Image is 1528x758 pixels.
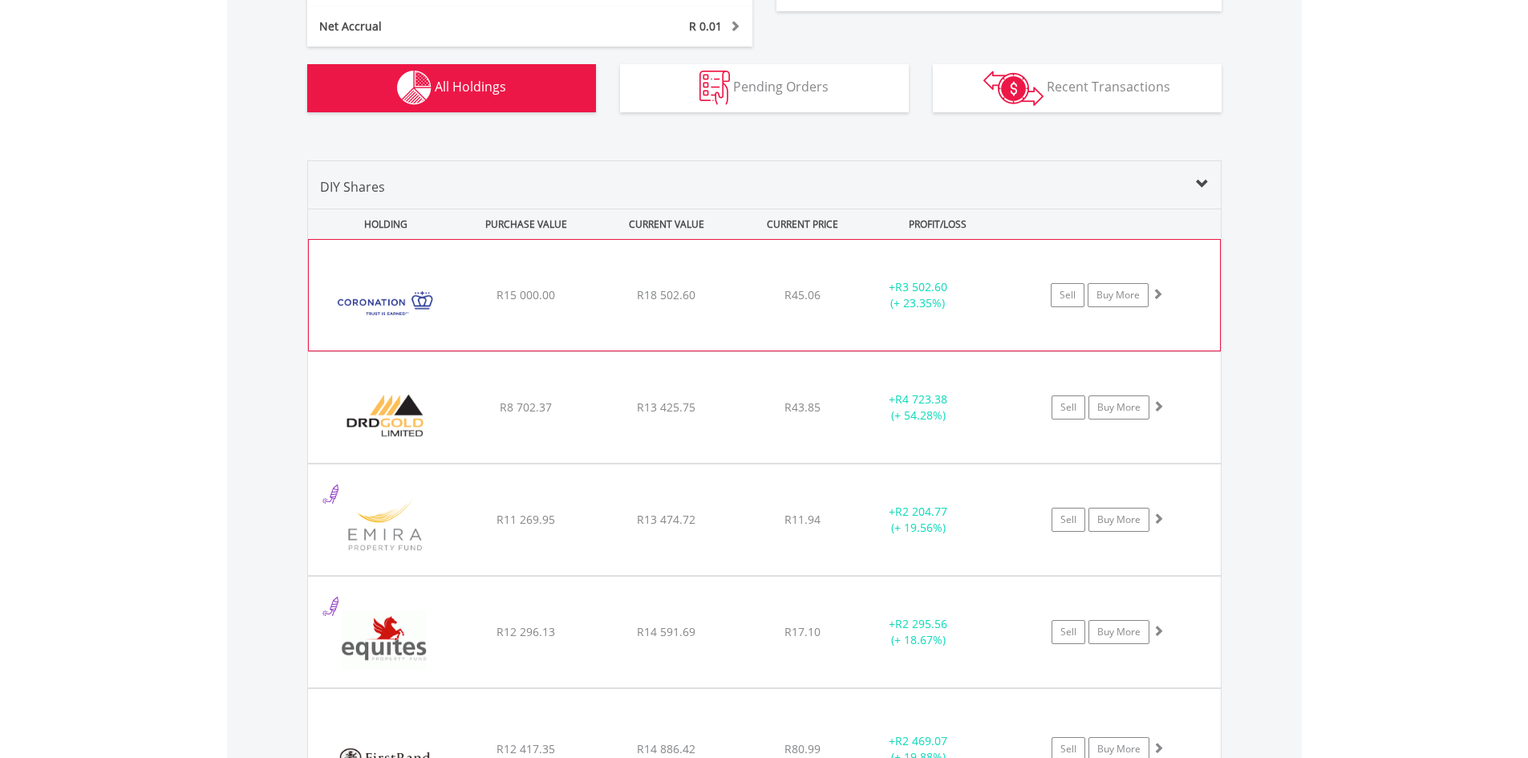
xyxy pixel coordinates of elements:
span: R14 591.69 [637,624,695,639]
button: All Holdings [307,64,596,112]
span: R11.94 [784,512,821,527]
img: transactions-zar-wht.png [983,71,1044,106]
img: EQU.ZA.DRD.png [316,372,454,459]
span: R4 723.38 [895,391,947,407]
span: DIY Shares [320,178,385,196]
span: R43.85 [784,399,821,415]
div: PROFIT/LOSS [869,209,1007,239]
span: R80.99 [784,741,821,756]
span: R13 425.75 [637,399,695,415]
span: All Holdings [435,78,506,95]
img: EQU.ZA.EQU.png [316,597,454,683]
a: Buy More [1088,395,1149,420]
div: Net Accrual [307,18,567,34]
span: Recent Transactions [1047,78,1170,95]
span: R2 204.77 [895,504,947,519]
span: R12 296.13 [496,624,555,639]
div: + (+ 54.28%) [858,391,979,424]
span: R2 469.07 [895,733,947,748]
span: R8 702.37 [500,399,552,415]
span: R2 295.56 [895,616,947,631]
button: Recent Transactions [933,64,1222,112]
img: pending_instructions-wht.png [699,71,730,105]
div: + (+ 18.67%) [858,616,979,648]
span: R17.10 [784,624,821,639]
span: R13 474.72 [637,512,695,527]
span: R14 886.42 [637,741,695,756]
div: CURRENT VALUE [598,209,736,239]
span: R45.06 [784,287,821,302]
a: Sell [1051,283,1084,307]
span: Pending Orders [733,78,829,95]
a: Sell [1052,508,1085,532]
a: Buy More [1088,620,1149,644]
div: HOLDING [309,209,455,239]
img: EQU.ZA.EMI.png [316,484,454,571]
a: Sell [1052,395,1085,420]
div: PURCHASE VALUE [458,209,595,239]
a: Sell [1052,620,1085,644]
img: holdings-wht.png [397,71,432,105]
img: EQU.ZA.CML.png [317,260,455,347]
span: R11 269.95 [496,512,555,527]
div: CURRENT PRICE [738,209,865,239]
div: + (+ 19.56%) [858,504,979,536]
span: R 0.01 [689,18,722,34]
a: Buy More [1088,508,1149,532]
a: Buy More [1088,283,1149,307]
button: Pending Orders [620,64,909,112]
div: + (+ 23.35%) [857,279,978,311]
span: R3 502.60 [895,279,947,294]
span: R15 000.00 [496,287,555,302]
span: R12 417.35 [496,741,555,756]
span: R18 502.60 [637,287,695,302]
